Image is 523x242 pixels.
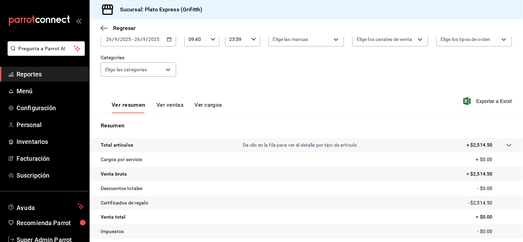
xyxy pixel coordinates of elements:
[5,50,85,57] a: Pregunta a Parrot AI
[17,202,75,211] span: Ayuda
[273,36,308,43] span: Elige las marcas
[101,185,142,192] p: Descuentos totales
[476,213,512,221] p: = $0.00
[113,25,136,31] span: Regresar
[118,36,120,42] span: /
[476,156,512,163] p: + $0.00
[17,154,84,163] span: Facturación
[101,25,136,31] button: Regresar
[112,102,222,113] div: navigation tabs
[357,36,412,43] span: Elige los canales de venta
[134,36,140,42] input: --
[195,102,222,113] button: Ver cargos
[114,36,118,42] input: --
[477,228,512,235] p: - $0.00
[17,137,84,146] span: Inventarios
[101,213,125,221] p: Venta total
[17,218,84,228] span: Recomienda Parrot
[465,97,512,105] button: Exportar a Excel
[441,36,491,43] span: Elige los tipos de orden
[143,36,146,42] input: --
[106,36,112,42] input: --
[114,6,202,14] h3: Sucursal: Plato Express (Grifitth)
[101,170,127,178] p: Venta bruta
[477,185,512,192] p: - $0.00
[112,102,145,113] button: Ver resumen
[101,55,176,60] label: Categorías
[467,141,493,149] p: + $2,514.50
[467,170,512,178] p: = $2,514.50
[76,18,81,23] button: open_drawer_menu
[112,36,114,42] span: /
[101,199,148,207] p: Certificados de regalo
[101,141,133,149] p: Total artículos
[19,45,74,52] span: Pregunta a Parrot AI
[17,120,84,129] span: Personal
[17,86,84,96] span: Menú
[8,41,85,56] button: Pregunta a Parrot AI
[146,36,148,42] span: /
[101,156,143,163] p: Cargos por servicio
[101,122,512,130] p: Resumen
[17,70,84,79] span: Reportes
[17,171,84,180] span: Suscripción
[243,141,357,149] p: Da clic en la fila para ver el detalle por tipo de artículo
[157,102,184,113] button: Ver ventas
[148,36,160,42] input: ----
[120,36,131,42] input: ----
[17,103,84,113] span: Configuración
[132,36,133,42] span: -
[140,36,142,42] span: /
[468,199,512,207] p: - $2,514.50
[105,66,147,73] span: Elige las categorías
[101,228,124,235] p: Impuestos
